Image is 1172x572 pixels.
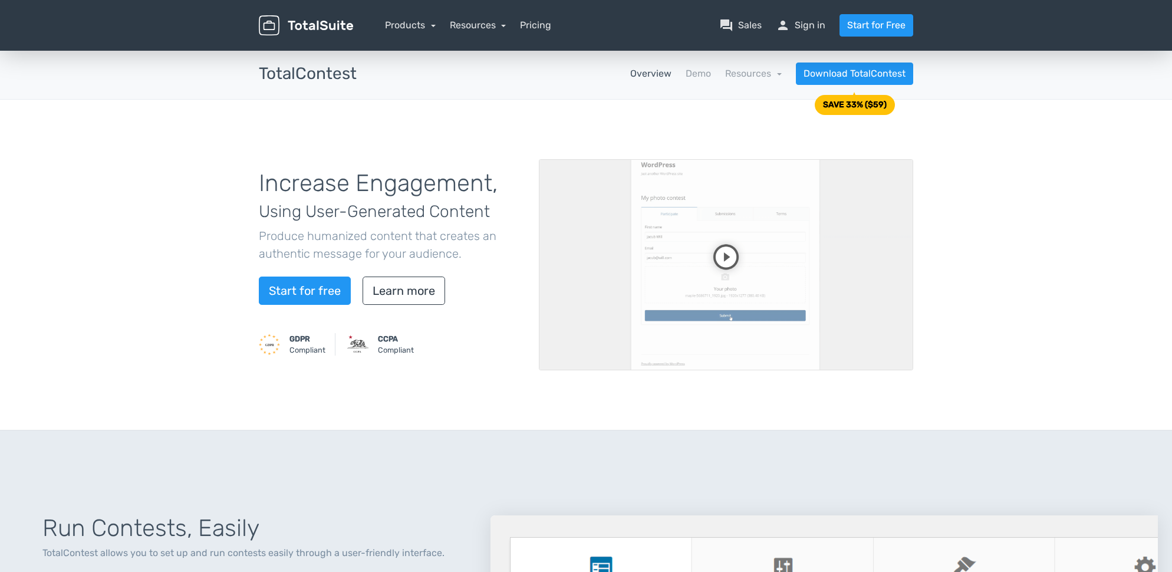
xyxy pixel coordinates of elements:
a: Overview [630,67,671,81]
a: Start for Free [840,14,913,37]
h1: Run Contests, Easily [42,515,462,541]
img: GDPR [259,334,280,355]
strong: CCPA [378,334,398,343]
small: Compliant [378,333,414,356]
a: Products [385,19,436,31]
a: personSign in [776,18,825,32]
p: TotalContest allows you to set up and run contests easily through a user-friendly interface. [42,546,462,560]
span: Using User-Generated Content [259,202,490,221]
a: Learn more [363,277,445,305]
small: Compliant [289,333,325,356]
div: SAVE 33% ($59) [823,101,887,109]
h1: Increase Engagement, [259,170,521,222]
a: Pricing [520,18,551,32]
a: question_answerSales [719,18,762,32]
h3: TotalContest [259,65,357,83]
p: Produce humanized content that creates an authentic message for your audience. [259,227,521,262]
a: Demo [686,67,711,81]
a: Resources [450,19,506,31]
img: TotalSuite for WordPress [259,15,353,36]
img: CCPA [347,334,368,355]
span: question_answer [719,18,733,32]
strong: GDPR [289,334,310,343]
a: Download TotalContest [796,63,913,85]
a: Resources [725,68,782,79]
a: Start for free [259,277,351,305]
span: person [776,18,790,32]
